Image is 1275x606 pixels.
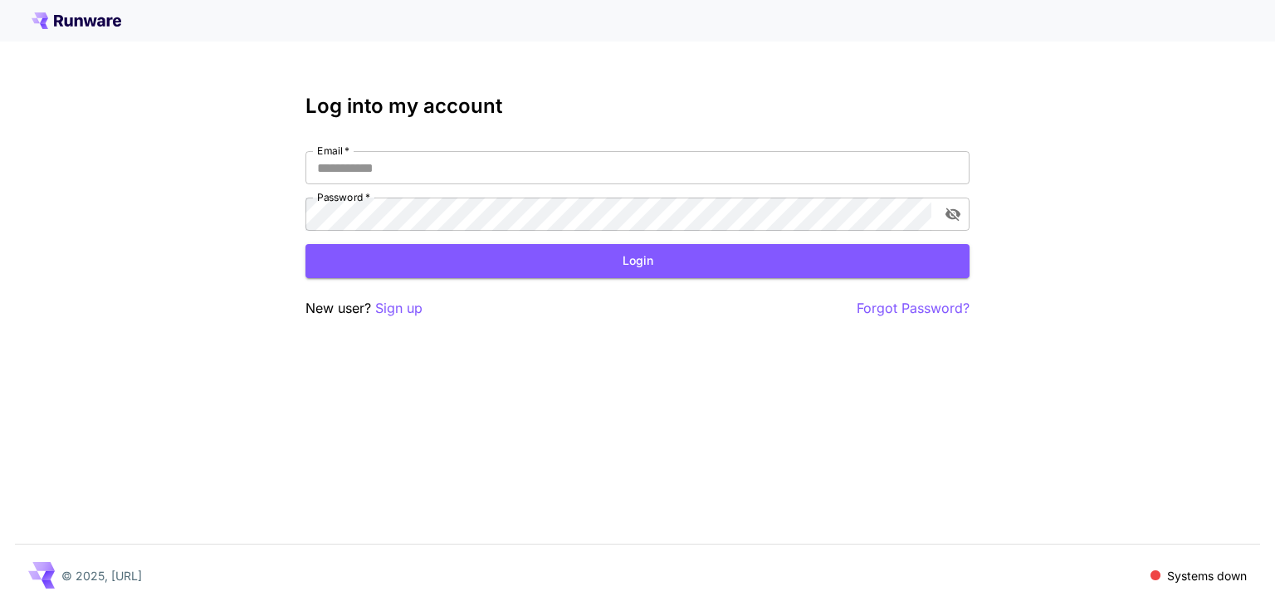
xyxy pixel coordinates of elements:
[61,567,142,584] p: © 2025, [URL]
[305,95,970,118] h3: Log into my account
[317,190,370,204] label: Password
[317,144,349,158] label: Email
[375,298,423,319] button: Sign up
[305,244,970,278] button: Login
[305,298,423,319] p: New user?
[1167,567,1247,584] p: Systems down
[938,199,968,229] button: toggle password visibility
[857,298,970,319] button: Forgot Password?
